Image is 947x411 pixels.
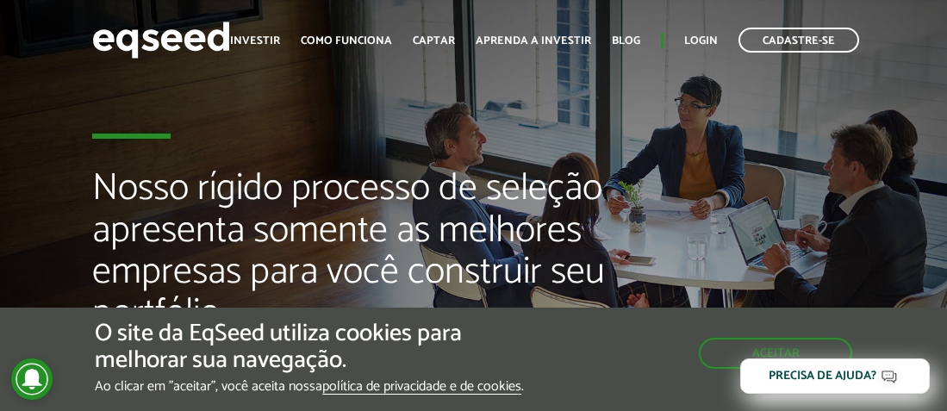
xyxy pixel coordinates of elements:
[699,338,852,369] button: Aceitar
[413,35,455,47] a: Captar
[92,17,230,63] img: EqSeed
[92,168,619,387] h2: Nosso rígido processo de seleção apresenta somente as melhores empresas para você construir seu p...
[230,35,280,47] a: Investir
[95,378,550,395] p: Ao clicar em "aceitar", você aceita nossa .
[95,321,550,374] h5: O site da EqSeed utiliza cookies para melhorar sua navegação.
[612,35,640,47] a: Blog
[684,35,718,47] a: Login
[322,380,521,395] a: política de privacidade e de cookies
[738,28,859,53] a: Cadastre-se
[301,35,392,47] a: Como funciona
[476,35,591,47] a: Aprenda a investir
